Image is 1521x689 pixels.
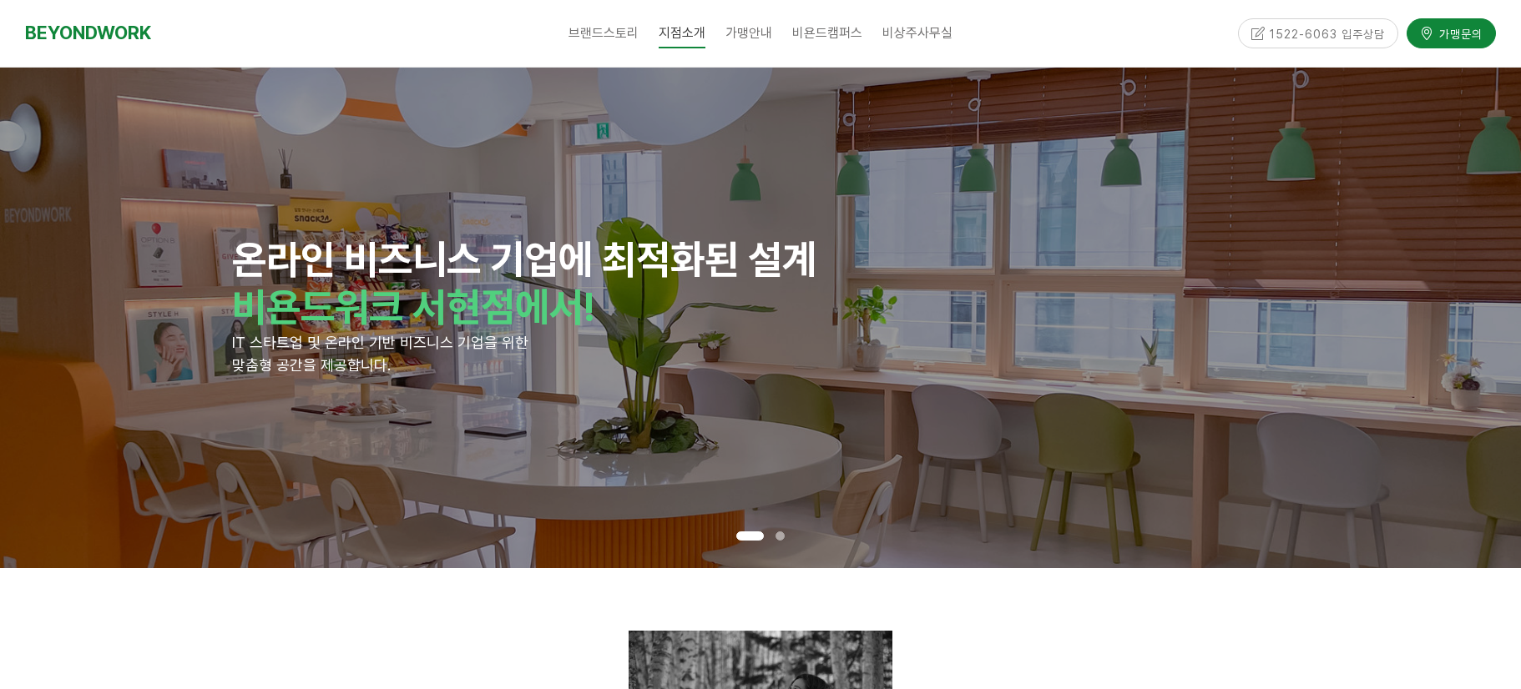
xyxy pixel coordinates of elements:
a: 비욘드캠퍼스 [782,13,872,54]
a: BEYONDWORK [25,18,151,48]
span: 브랜드스토리 [568,25,639,41]
a: 지점소개 [649,13,715,54]
strong: 온라인 비즈니스 기업에 최적화된 설계 [232,235,816,284]
a: 가맹문의 [1407,18,1496,47]
span: 비상주사무실 [882,25,953,41]
a: 브랜드스토리 [558,13,649,54]
span: 가맹문의 [1434,24,1483,41]
a: 가맹안내 [715,13,782,54]
span: 맞춤형 공간을 제공합니다. [232,356,391,374]
span: 비욘드캠퍼스 [792,25,862,41]
a: 비상주사무실 [872,13,963,54]
span: 가맹안내 [725,25,772,41]
strong: 비욘드워크 서현점에서! [232,283,595,331]
span: IT 스타트업 및 온라인 기반 비즈니스 기업을 위한 [232,334,528,351]
span: 지점소개 [659,18,705,48]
